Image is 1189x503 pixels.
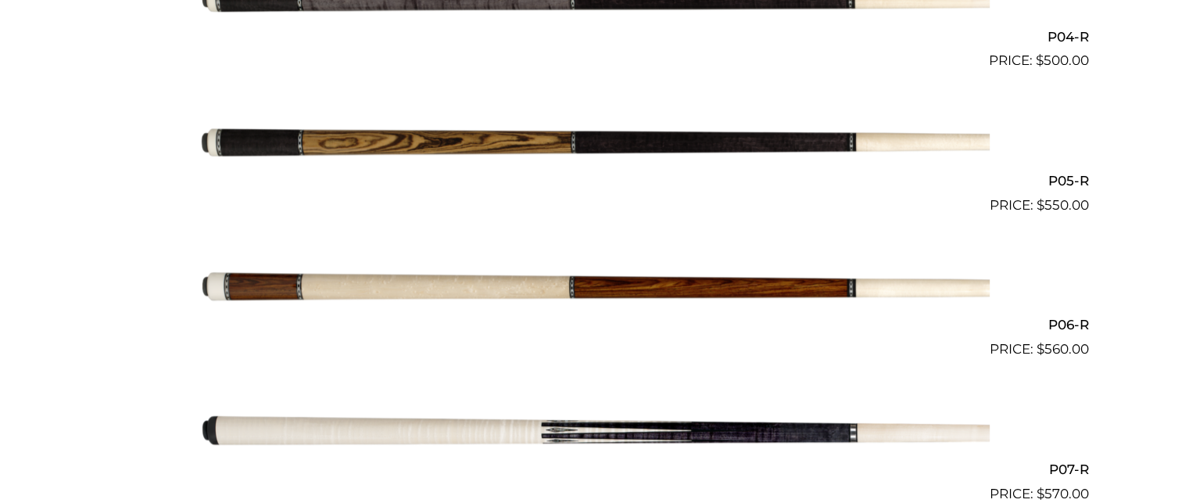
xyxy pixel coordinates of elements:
img: P07-R [200,366,990,498]
span: $ [1036,52,1044,68]
a: P05-R $550.00 [101,77,1089,215]
a: P06-R $560.00 [101,222,1089,360]
span: $ [1037,341,1044,357]
span: $ [1037,197,1044,213]
img: P06-R [200,222,990,354]
bdi: 560.00 [1037,341,1089,357]
bdi: 550.00 [1037,197,1089,213]
span: $ [1037,486,1044,501]
h2: P04-R [101,22,1089,51]
bdi: 500.00 [1036,52,1089,68]
img: P05-R [200,77,990,209]
h2: P05-R [101,166,1089,195]
bdi: 570.00 [1037,486,1089,501]
h2: P06-R [101,311,1089,340]
h2: P07-R [101,454,1089,483]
